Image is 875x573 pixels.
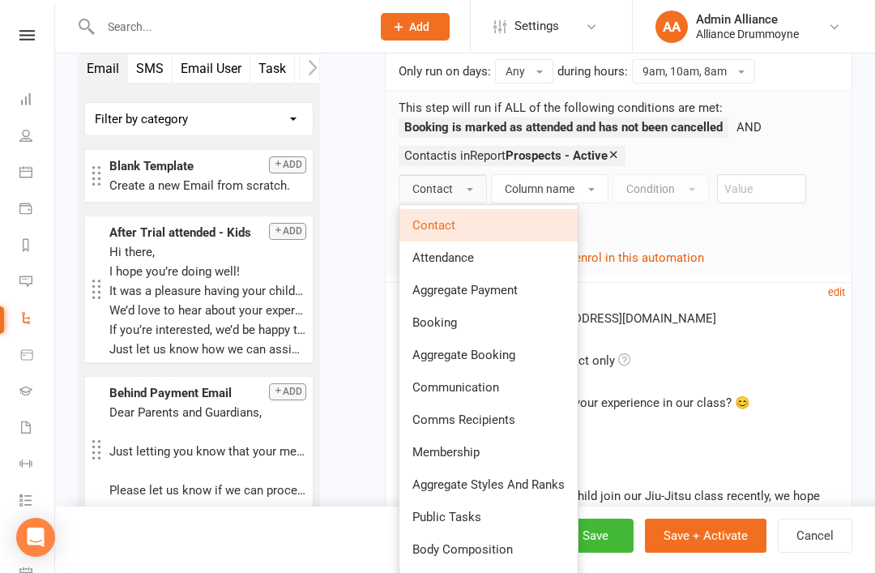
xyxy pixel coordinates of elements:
p: It was a pleasure having your child join our Jiu-Jitsu class recently, we hope they had a great t... [109,281,306,301]
a: Aggregate Payment [399,274,578,306]
p: Please let us know if we can process it on our end with the card/account that we have on file. Al... [109,481,306,500]
p: I hope you’re doing well! [412,461,826,481]
strong: Booking is marked as attended and has not been cancelled [404,120,723,135]
div: AA [655,11,688,43]
a: Membership [399,436,578,468]
a: Aggregate Booking [399,339,578,371]
p: Dear Parents and Guardians, [109,403,306,422]
div: Only run on days: [399,62,491,81]
div: Open Intercom Messenger [16,518,55,557]
p: If you’re interested, we’d be happy to schedule a second free trial so your child can explore the... [109,320,306,340]
div: Create a new Email from scratch. [109,176,306,195]
span: Public Tasks [412,510,481,524]
button: Add [269,383,306,400]
div: Blank Template [109,156,306,176]
p: This step will run if ALL of the following conditions are met: [399,98,839,118]
span: Just let us know how we can assist, we’re here to help every step of the way! [109,342,523,357]
span: Communication [412,380,499,395]
p: Just letting you know that your membership is behind by 1 payment. [109,442,306,461]
span: Attendance [412,250,474,265]
input: Search... [96,15,360,38]
button: Save [557,519,634,553]
button: 9am, 10am, 8am [632,59,755,83]
a: Booking [399,306,578,339]
button: Add [381,13,450,41]
button: Membership [295,54,383,83]
div: Behind Payment Email [109,383,306,403]
span: Contact [412,182,453,195]
p: Hi there, [412,435,826,455]
div: [EMAIL_ADDRESS][DOMAIN_NAME] [509,309,838,328]
small: edit [828,286,845,298]
button: Contact [399,174,487,203]
span: Settings [514,8,559,45]
span: Membership [412,445,480,460]
span: Aggregate Booking [412,348,515,362]
div: How was your experience in our class? 😊 [521,393,826,413]
div: After Trial attended - Kids [109,223,306,242]
button: Add [269,223,306,240]
strong: Prospects - Active [506,148,608,163]
a: Product Sales [19,338,56,374]
a: Attendance [399,242,578,274]
button: Any [495,59,553,83]
button: Email User [173,54,250,83]
a: Calendar [19,156,56,192]
span: Contact [412,218,455,233]
span: Contact Report [404,148,608,163]
span: Comms Recipients [412,413,515,427]
div: Or, [399,244,839,267]
span: Booking [412,315,457,330]
p: Hi there, [109,242,306,262]
p: It was a pleasure having your child join our Jiu-Jitsu class recently, we hope they had a great t... [412,486,826,525]
div: Admin Alliance [696,12,799,27]
a: Reports [19,229,56,265]
span: Column name [505,182,574,195]
span: is in [447,148,470,163]
div: Alliance Drummoyne [696,27,799,41]
a: Dashboard [19,83,56,119]
span: Aggregate Styles And Ranks [412,477,565,492]
a: Payments [19,192,56,229]
div: This contact only [509,351,838,370]
span: Add [409,20,429,33]
input: Value [717,174,806,203]
button: Task [250,54,295,83]
p: We’d love to hear about your experience and answer any questions you might have. [109,301,306,320]
a: Aggregate Styles And Ranks [399,468,578,501]
span: Aggregate Payment [412,283,518,297]
button: Add [269,156,306,173]
button: SMS [128,54,173,83]
button: Save + Activate [645,519,766,553]
button: Column name [491,174,608,203]
a: People [19,119,56,156]
div: during hours: [557,62,628,81]
a: Public Tasks [399,501,578,533]
a: Body Composition [399,533,578,566]
button: Email [79,54,128,83]
a: Communication [399,371,578,404]
a: Comms Recipients [399,404,578,436]
p: I hope you’re doing well! [109,262,306,281]
a: Contact [399,209,578,242]
span: Body Composition [412,542,513,557]
button: Cancel [778,519,852,553]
